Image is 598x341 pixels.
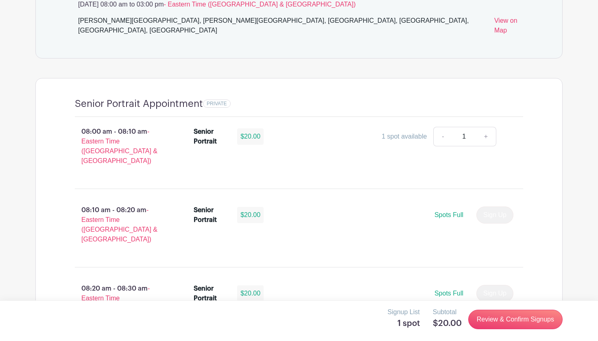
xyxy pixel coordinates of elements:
[434,211,463,218] span: Spots Full
[194,205,228,225] div: Senior Portrait
[237,285,264,302] div: $20.00
[81,206,157,243] span: - Eastern Time ([GEOGRAPHIC_DATA] & [GEOGRAPHIC_DATA])
[476,127,496,146] a: +
[194,284,228,303] div: Senior Portrait
[164,1,356,8] span: - Eastern Time ([GEOGRAPHIC_DATA] & [GEOGRAPHIC_DATA])
[468,310,563,329] a: Review & Confirm Signups
[78,16,488,39] div: [PERSON_NAME][GEOGRAPHIC_DATA], [PERSON_NAME][GEOGRAPHIC_DATA], [GEOGRAPHIC_DATA], [GEOGRAPHIC_DA...
[433,127,452,146] a: -
[62,124,181,169] p: 08:00 am - 08:10 am
[434,290,463,297] span: Spots Full
[207,101,227,106] span: PRIVATE
[62,280,181,326] p: 08:20 am - 08:30 am
[433,319,462,328] h5: $20.00
[494,16,523,39] a: View on Map
[194,127,228,146] div: Senior Portrait
[237,128,264,145] div: $20.00
[388,307,420,317] p: Signup List
[81,128,157,164] span: - Eastern Time ([GEOGRAPHIC_DATA] & [GEOGRAPHIC_DATA])
[433,307,462,317] p: Subtotal
[237,207,264,223] div: $20.00
[382,132,427,141] div: 1 spot available
[388,319,420,328] h5: 1 spot
[62,202,181,248] p: 08:10 am - 08:20 am
[75,98,203,110] h4: Senior Portrait Appointment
